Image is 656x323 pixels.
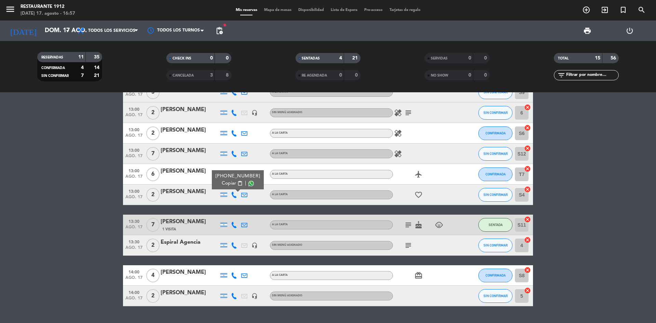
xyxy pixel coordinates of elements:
strong: 0 [468,56,471,60]
span: ago. 17 [125,245,142,253]
span: ago. 17 [125,296,142,304]
i: [DATE] [5,23,41,38]
strong: 0 [339,73,342,78]
button: SIN CONFIRMAR [478,147,512,161]
span: 13:30 [125,217,142,225]
div: [PERSON_NAME] [161,187,219,196]
span: fiber_manual_record [223,23,227,27]
button: SIN CONFIRMAR [478,106,512,120]
span: Tarjetas de regalo [386,8,424,12]
span: CONFIRMADA [486,131,506,135]
i: headset_mic [251,242,258,248]
span: Lista de Espera [327,8,361,12]
div: [PHONE_NUMBER] [216,173,260,180]
span: A LA CARTA [272,173,288,175]
i: healing [394,129,402,137]
span: Sin menú asignado [272,244,302,246]
button: CONFIRMADA [478,269,512,282]
i: subject [404,221,412,229]
i: cancel [524,287,531,294]
span: A LA CARTA [272,223,288,226]
i: favorite_border [414,191,423,199]
span: 13:30 [125,238,142,245]
span: Todos los servicios [88,28,135,33]
i: healing [394,109,402,117]
input: Filtrar por nombre... [565,71,618,79]
i: cake [414,221,423,229]
span: 4 [146,269,160,282]
i: cancel [524,186,531,193]
button: CONFIRMADA [478,167,512,181]
strong: 0 [355,73,359,78]
span: 7 [146,147,160,161]
span: 7 [146,218,160,232]
i: cancel [524,104,531,111]
span: SERVIDAS [431,57,448,60]
span: A LA CARTA [272,91,288,93]
strong: 4 [81,65,84,70]
span: 6 [146,167,160,181]
span: A LA CARTA [272,132,288,134]
span: ago. 17 [125,154,142,162]
i: power_settings_new [626,27,634,35]
i: cancel [524,267,531,273]
div: [PERSON_NAME] [161,105,219,114]
strong: 21 [94,73,101,78]
strong: 0 [210,56,213,60]
div: [PERSON_NAME] [161,126,219,135]
i: search [638,6,646,14]
strong: 21 [352,56,359,60]
strong: 7 [81,73,84,78]
span: 2 [146,126,160,140]
span: SIN CONFIRMAR [483,193,508,197]
strong: 8 [226,73,230,78]
span: SIN CONFIRMAR [483,90,508,94]
span: A LA CARTA [272,152,288,155]
button: Copiarcontent_paste [222,180,243,187]
i: cancel [524,237,531,243]
span: Pre-acceso [361,8,386,12]
span: 3 [146,85,160,99]
span: | [245,180,246,187]
span: RESERVADAS [41,56,63,59]
span: 14:00 [125,268,142,275]
i: menu [5,4,15,14]
span: ago. 17 [125,174,142,182]
span: content_paste [237,181,243,186]
span: SENTADAS [302,57,320,60]
i: cancel [524,216,531,223]
span: ago. 17 [125,195,142,203]
span: RE AGENDADA [302,74,327,77]
span: SIN CONFIRMAR [483,152,508,156]
i: arrow_drop_down [64,27,72,35]
div: LOG OUT [609,21,651,41]
span: Mapa de mesas [261,8,295,12]
span: pending_actions [215,27,223,35]
i: subject [404,241,412,250]
span: 2 [146,289,160,303]
button: SIN CONFIRMAR [478,188,512,202]
span: 1 Visita [162,227,176,232]
span: SENTADA [489,223,503,227]
span: 13:00 [125,105,142,113]
strong: 14 [94,65,101,70]
span: 13:00 [125,125,142,133]
div: [PERSON_NAME] [161,167,219,176]
span: CHECK INS [173,57,191,60]
span: SIN CONFIRMAR [483,111,508,115]
button: CONFIRMADA [478,126,512,140]
span: NO SHOW [431,74,448,77]
strong: 0 [484,56,488,60]
strong: 56 [611,56,617,60]
button: SIN CONFIRMAR [478,85,512,99]
span: TOTAL [558,57,569,60]
div: [PERSON_NAME] [161,146,219,155]
span: CANCELADA [173,74,194,77]
span: CONFIRMADA [486,273,506,277]
span: Copiar [222,180,236,187]
strong: 0 [484,73,488,78]
i: card_giftcard [414,271,423,280]
strong: 11 [78,55,84,59]
i: exit_to_app [601,6,609,14]
strong: 4 [339,56,342,60]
